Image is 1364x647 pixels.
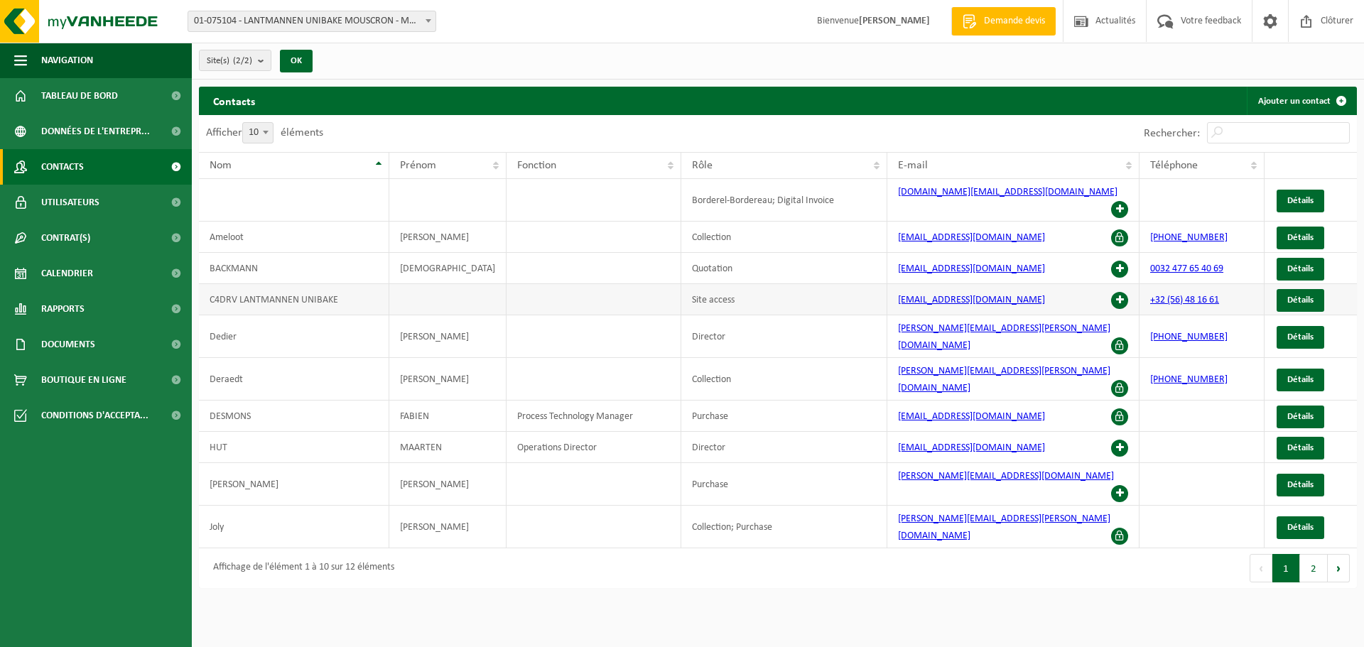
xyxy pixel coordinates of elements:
[400,160,436,171] span: Prénom
[1287,375,1314,384] span: Détails
[1300,554,1328,582] button: 2
[242,122,274,143] span: 10
[1150,374,1228,385] a: [PHONE_NUMBER]
[199,284,389,315] td: C4DRV LANTMANNEN UNIBAKE
[199,401,389,432] td: DESMONS
[898,471,1114,482] a: [PERSON_NAME][EMAIL_ADDRESS][DOMAIN_NAME]
[389,401,507,432] td: FABIEN
[199,358,389,401] td: Deraedt
[41,43,93,78] span: Navigation
[980,14,1049,28] span: Demande devis
[199,222,389,253] td: Ameloot
[898,232,1045,243] a: [EMAIL_ADDRESS][DOMAIN_NAME]
[1287,480,1314,489] span: Détails
[1277,289,1324,312] a: Détails
[41,114,150,149] span: Données de l'entrepr...
[898,263,1045,274] a: [EMAIL_ADDRESS][DOMAIN_NAME]
[199,50,271,71] button: Site(s)(2/2)
[898,442,1045,453] a: [EMAIL_ADDRESS][DOMAIN_NAME]
[1287,332,1314,342] span: Détails
[210,160,232,171] span: Nom
[1277,190,1324,212] a: Détails
[199,253,389,284] td: BACKMANN
[1328,554,1350,582] button: Next
[507,401,682,432] td: Process Technology Manager
[389,253,507,284] td: [DEMOGRAPHIC_DATA]
[243,123,273,143] span: 10
[898,411,1045,422] a: [EMAIL_ADDRESS][DOMAIN_NAME]
[41,185,99,220] span: Utilisateurs
[1277,227,1324,249] a: Détails
[1144,128,1200,139] label: Rechercher:
[1150,160,1198,171] span: Téléphone
[41,78,118,114] span: Tableau de bord
[1277,326,1324,349] a: Détails
[1150,295,1219,305] a: +32 (56) 48 16 61
[41,327,95,362] span: Documents
[898,366,1110,393] a: [PERSON_NAME][EMAIL_ADDRESS][PERSON_NAME][DOMAIN_NAME]
[41,362,126,398] span: Boutique en ligne
[206,555,394,581] div: Affichage de l'élément 1 à 10 sur 12 éléments
[1150,332,1228,342] a: [PHONE_NUMBER]
[1247,87,1355,115] a: Ajouter un contact
[207,50,252,72] span: Site(s)
[199,506,389,548] td: Joly
[898,160,928,171] span: E-mail
[1150,232,1228,243] a: [PHONE_NUMBER]
[199,315,389,358] td: Dedier
[41,149,84,185] span: Contacts
[41,220,90,256] span: Contrat(s)
[1277,474,1324,496] a: Détails
[859,16,930,26] strong: [PERSON_NAME]
[517,160,556,171] span: Fonction
[681,463,887,506] td: Purchase
[1277,406,1324,428] a: Détails
[681,315,887,358] td: Director
[188,11,435,31] span: 01-075104 - LANTMANNEN UNIBAKE MOUSCRON - MOUSCRON
[41,398,148,433] span: Conditions d'accepta...
[681,222,887,253] td: Collection
[681,401,887,432] td: Purchase
[389,315,507,358] td: [PERSON_NAME]
[681,506,887,548] td: Collection; Purchase
[681,253,887,284] td: Quotation
[41,256,93,291] span: Calendrier
[1277,437,1324,460] a: Détails
[1287,196,1314,205] span: Détails
[1287,523,1314,532] span: Détails
[1277,516,1324,539] a: Détails
[188,11,436,32] span: 01-075104 - LANTMANNEN UNIBAKE MOUSCRON - MOUSCRON
[951,7,1056,36] a: Demande devis
[199,432,389,463] td: HUT
[898,295,1045,305] a: [EMAIL_ADDRESS][DOMAIN_NAME]
[389,506,507,548] td: [PERSON_NAME]
[1287,295,1314,305] span: Détails
[898,323,1110,351] a: [PERSON_NAME][EMAIL_ADDRESS][PERSON_NAME][DOMAIN_NAME]
[1277,258,1324,281] a: Détails
[233,56,252,65] count: (2/2)
[389,222,507,253] td: [PERSON_NAME]
[199,87,269,114] h2: Contacts
[1287,412,1314,421] span: Détails
[681,284,887,315] td: Site access
[389,358,507,401] td: [PERSON_NAME]
[898,513,1110,541] a: [PERSON_NAME][EMAIL_ADDRESS][PERSON_NAME][DOMAIN_NAME]
[1287,264,1314,273] span: Détails
[692,160,713,171] span: Rôle
[507,432,682,463] td: Operations Director
[1287,233,1314,242] span: Détails
[1277,369,1324,391] a: Détails
[199,463,389,506] td: [PERSON_NAME]
[1272,554,1300,582] button: 1
[280,50,313,72] button: OK
[389,432,507,463] td: MAARTEN
[1287,443,1314,452] span: Détails
[206,127,323,138] label: Afficher éléments
[681,179,887,222] td: Borderel-Bordereau; Digital Invoice
[1150,263,1223,274] a: 0032 477 65 40 69
[681,432,887,463] td: Director
[681,358,887,401] td: Collection
[1250,554,1272,582] button: Previous
[898,187,1117,197] a: [DOMAIN_NAME][EMAIL_ADDRESS][DOMAIN_NAME]
[389,463,507,506] td: [PERSON_NAME]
